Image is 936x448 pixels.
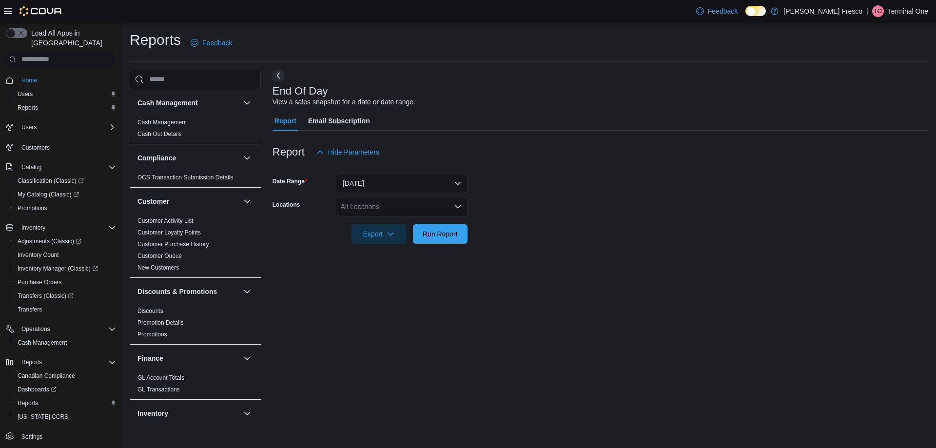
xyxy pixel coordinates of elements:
h3: Cash Management [137,98,198,108]
a: Classification (Classic) [14,175,88,187]
a: Classification (Classic) [10,174,120,188]
h3: Inventory [137,409,168,418]
div: Finance [130,372,261,399]
span: Transfers [14,304,116,315]
a: Inventory Manager (Classic) [10,262,120,275]
a: Promotions [14,202,51,214]
a: Users [14,88,37,100]
span: Purchase Orders [18,278,62,286]
span: Hide Parameters [328,147,379,157]
span: Discounts [137,307,163,315]
a: Customer Loyalty Points [137,229,201,236]
span: Reports [14,397,116,409]
span: My Catalog (Classic) [18,191,79,198]
a: Promotions [137,331,167,338]
button: Catalog [18,161,45,173]
button: Customer [241,195,253,207]
span: Home [21,77,37,84]
button: Catalog [2,160,120,174]
button: Compliance [241,152,253,164]
span: Inventory [18,222,116,234]
a: Dashboards [10,383,120,396]
span: Reports [18,356,116,368]
label: Locations [273,201,300,209]
span: Promotion Details [137,319,184,327]
span: Classification (Classic) [18,177,84,185]
button: Operations [18,323,54,335]
a: Feedback [187,33,236,53]
a: Transfers (Classic) [10,289,120,303]
span: Home [18,74,116,86]
span: [US_STATE] CCRS [18,413,68,421]
button: Operations [2,322,120,336]
button: Finance [241,352,253,364]
span: Load All Apps in [GEOGRAPHIC_DATA] [27,28,116,48]
span: Transfers [18,306,42,313]
button: Reports [10,101,120,115]
span: Adjustments (Classic) [14,235,116,247]
a: OCS Transaction Submission Details [137,174,234,181]
span: Classification (Classic) [14,175,116,187]
span: Users [14,88,116,100]
div: Discounts & Promotions [130,305,261,344]
span: Cash Management [137,118,187,126]
span: Customers [21,144,50,152]
span: Adjustments (Classic) [18,237,81,245]
button: Users [18,121,40,133]
span: Reports [18,399,38,407]
button: [US_STATE] CCRS [10,410,120,424]
h1: Reports [130,30,181,50]
h3: Finance [137,353,163,363]
a: Customer Purchase History [137,241,209,248]
span: Catalog [18,161,116,173]
a: Reports [14,397,42,409]
span: Inventory Manager (Classic) [14,263,116,274]
a: Customer Activity List [137,217,194,224]
a: My Catalog (Classic) [14,189,83,200]
a: New Customers [137,264,179,271]
button: Users [2,120,120,134]
p: Terminal One [888,5,928,17]
span: Cash Management [14,337,116,349]
a: Inventory Count [14,249,63,261]
h3: Customer [137,196,169,206]
a: Canadian Compliance [14,370,79,382]
span: Inventory Count [18,251,59,259]
span: Users [18,121,116,133]
span: Purchase Orders [14,276,116,288]
span: TO [874,5,882,17]
button: Purchase Orders [10,275,120,289]
span: Inventory [21,224,45,232]
button: Users [10,87,120,101]
span: Cash Out Details [137,130,182,138]
button: Inventory Count [10,248,120,262]
span: Transfers (Classic) [14,290,116,302]
span: Customer Queue [137,252,182,260]
button: Canadian Compliance [10,369,120,383]
span: Feedback [202,38,232,48]
a: GL Transactions [137,386,180,393]
a: Cash Management [137,119,187,126]
h3: Compliance [137,153,176,163]
span: OCS Transaction Submission Details [137,174,234,181]
span: Reports [18,104,38,112]
span: Catalog [21,163,41,171]
input: Dark Mode [745,6,766,16]
h3: End Of Day [273,85,328,97]
span: Transfers (Classic) [18,292,74,300]
button: [DATE] [337,174,468,193]
button: Inventory [137,409,239,418]
label: Date Range [273,177,307,185]
div: Compliance [130,172,261,187]
button: Open list of options [454,203,462,211]
button: Finance [137,353,239,363]
button: Inventory [18,222,49,234]
a: Reports [14,102,42,114]
button: Discounts & Promotions [241,286,253,297]
span: Operations [21,325,50,333]
button: Reports [18,356,46,368]
a: Adjustments (Classic) [10,234,120,248]
button: Promotions [10,201,120,215]
span: Users [18,90,33,98]
span: Report [274,111,296,131]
